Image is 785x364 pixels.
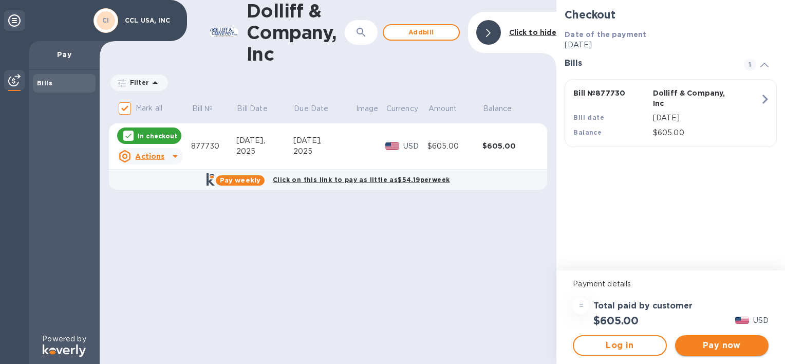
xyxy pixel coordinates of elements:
[483,103,525,114] span: Balance
[428,103,471,114] span: Amount
[125,17,176,24] p: CCL USA, INC
[383,24,460,41] button: Addbill
[138,132,177,140] p: In checkout
[593,314,639,327] h2: $605.00
[385,142,399,150] img: USD
[565,59,732,68] h3: Bills
[191,141,236,152] div: 877730
[573,298,589,314] div: =
[565,8,777,21] h2: Checkout
[293,146,356,157] div: 2025
[237,103,267,114] p: Bill Date
[293,135,356,146] div: [DATE],
[427,141,482,152] div: $605.00
[744,59,756,71] span: 1
[237,103,281,114] span: Bill Date
[683,339,760,352] span: Pay now
[42,334,86,344] p: Powered by
[582,339,657,352] span: Log in
[236,146,293,157] div: 2025
[135,152,164,160] u: Actions
[356,103,379,114] p: Image
[593,301,693,311] h3: Total paid by customer
[573,114,604,121] b: Bill date
[294,103,342,114] span: Due Date
[294,103,328,114] p: Due Date
[392,26,451,39] span: Add bill
[509,28,557,37] b: Click to hide
[573,129,602,136] b: Balance
[735,317,749,324] img: USD
[428,103,457,114] p: Amount
[102,16,109,24] b: CI
[573,335,666,356] button: Log in
[573,279,769,289] p: Payment details
[482,141,537,151] div: $605.00
[653,88,728,108] p: Dolliff & Company, Inc
[220,176,260,184] b: Pay weekly
[192,103,227,114] span: Bill №
[37,79,52,87] b: Bills
[653,128,760,138] p: $605.00
[43,344,86,357] img: Logo
[483,103,512,114] p: Balance
[126,78,149,87] p: Filter
[753,315,769,326] p: USD
[273,176,450,184] b: Click on this link to pay as little as $54.19 per week
[573,88,648,98] p: Bill № 877730
[675,335,769,356] button: Pay now
[192,103,213,114] p: Bill №
[653,113,760,123] p: [DATE]
[386,103,418,114] p: Currency
[565,79,777,147] button: Bill №877730Dolliff & Company, IncBill date[DATE]Balance$605.00
[236,135,293,146] div: [DATE],
[136,103,162,114] p: Mark all
[565,40,777,50] p: [DATE]
[37,49,91,60] p: Pay
[403,141,427,152] p: USD
[565,30,646,39] b: Date of the payment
